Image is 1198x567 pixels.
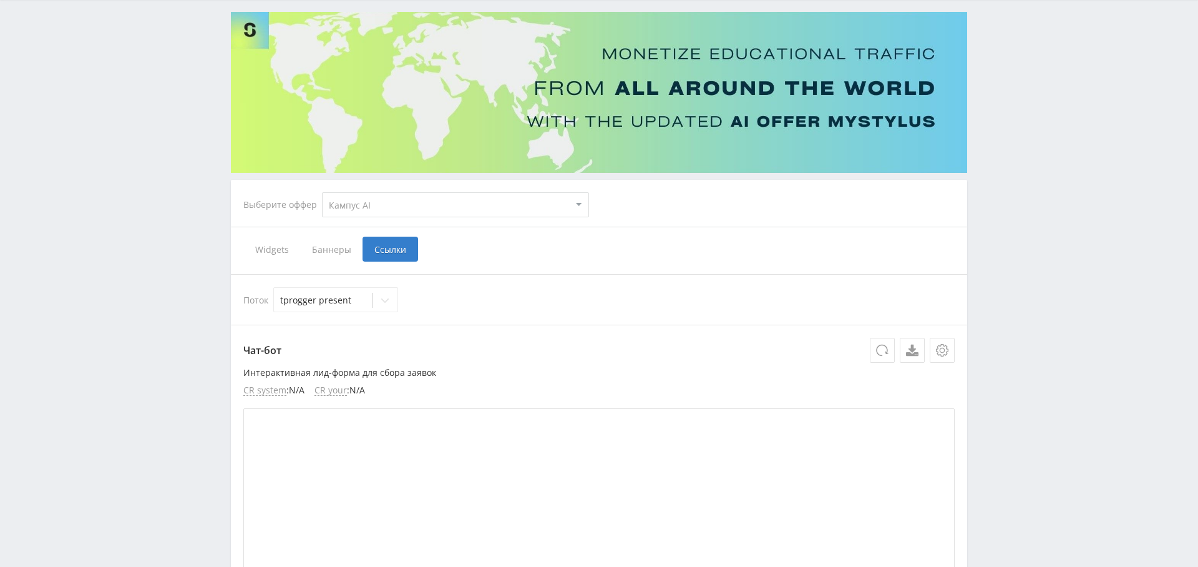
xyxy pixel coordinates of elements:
span: CR system [243,385,286,396]
p: Интерактивная лид-форма для сбора заявок [243,368,955,378]
div: Выберите оффер [243,200,322,210]
div: Поток [243,287,955,312]
p: Чат-бот [243,338,955,363]
span: Ссылки [363,237,418,262]
li: : N/A [314,385,365,396]
button: Обновить [870,338,895,363]
span: Widgets [243,237,300,262]
li: : N/A [243,385,304,396]
img: Banner [231,12,967,173]
a: Скачать [900,338,925,363]
button: Настройки [930,338,955,363]
span: Баннеры [300,237,363,262]
span: CR your [314,385,347,396]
